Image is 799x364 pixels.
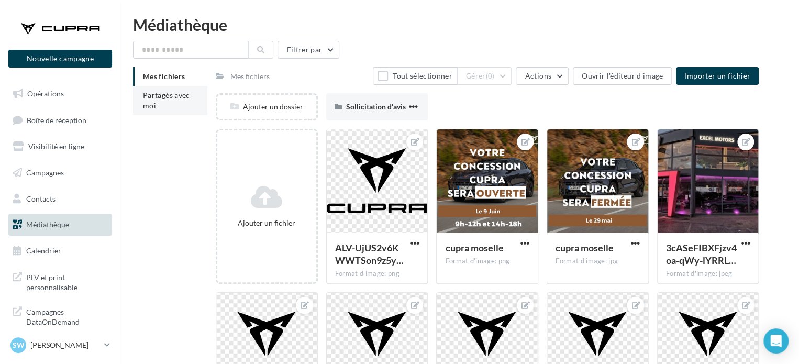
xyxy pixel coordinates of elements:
[457,67,512,85] button: Gérer(0)
[6,83,114,105] a: Opérations
[6,214,114,236] a: Médiathèque
[525,71,551,80] span: Actions
[445,257,529,266] div: Format d'image: png
[346,102,406,111] span: Sollicitation d'avis
[28,142,84,151] span: Visibilité en ligne
[26,194,56,203] span: Contacts
[278,41,339,59] button: Filtrer par
[6,240,114,262] a: Calendrier
[676,67,759,85] button: Importer un fichier
[6,188,114,210] a: Contacts
[6,136,114,158] a: Visibilité en ligne
[763,328,789,354] div: Open Intercom Messenger
[8,335,112,355] a: SW [PERSON_NAME]
[27,115,86,124] span: Boîte de réception
[573,67,672,85] button: Ouvrir l'éditeur d'image
[26,246,61,255] span: Calendrier
[516,67,568,85] button: Actions
[26,168,64,177] span: Campagnes
[445,242,503,253] span: cupra moselle
[221,218,312,228] div: Ajouter un fichier
[335,242,404,266] span: ALV-UjUS2v6KWWTSon9z5ycQyaxvm4oSXfcWuod0xUO6qFeKQhj4f2IG
[143,91,190,110] span: Partagés avec moi
[230,71,270,82] div: Mes fichiers
[6,266,114,297] a: PLV et print personnalisable
[6,109,114,131] a: Boîte de réception
[6,162,114,184] a: Campagnes
[666,269,750,279] div: Format d'image: jpeg
[6,301,114,332] a: Campagnes DataOnDemand
[30,340,100,350] p: [PERSON_NAME]
[666,242,737,266] span: 3cASeFIBXFjzv4oa-qWy-lYRRL-HkSyxr9YhFnA9poEAy-As1EQRMMpGPLXEgF47xBJ147pkrRyAv1kbEg=s0
[26,305,108,327] span: Campagnes DataOnDemand
[8,50,112,68] button: Nouvelle campagne
[684,71,750,80] span: Importer un fichier
[133,17,786,32] div: Médiathèque
[143,72,185,81] span: Mes fichiers
[556,242,614,253] span: cupra moselle
[13,340,25,350] span: SW
[486,72,495,80] span: (0)
[26,220,69,229] span: Médiathèque
[27,89,64,98] span: Opérations
[556,257,640,266] div: Format d'image: jpg
[335,269,419,279] div: Format d'image: png
[217,102,316,112] div: Ajouter un dossier
[26,270,108,293] span: PLV et print personnalisable
[373,67,457,85] button: Tout sélectionner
